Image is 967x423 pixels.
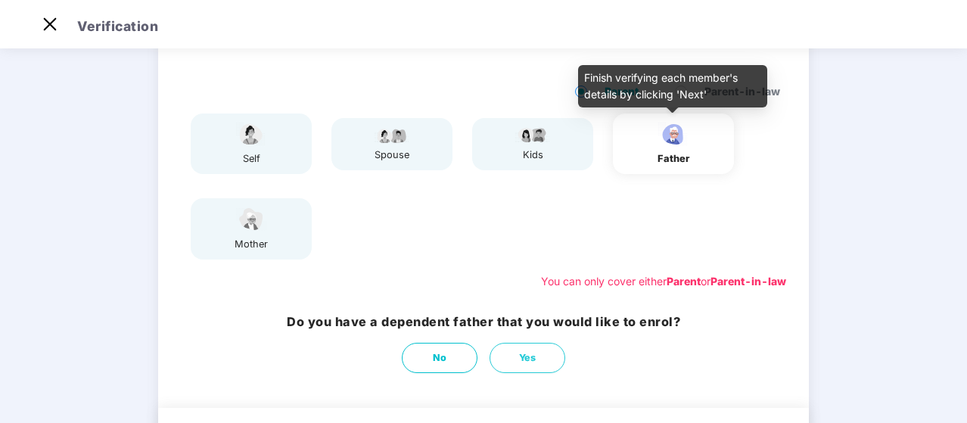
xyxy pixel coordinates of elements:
img: svg+xml;base64,PHN2ZyBpZD0iU3BvdXNlX2ljb24iIHhtbG5zPSJodHRwOi8vd3d3LnczLm9yZy8yMDAwL3N2ZyIgd2lkdG... [232,121,270,148]
img: svg+xml;base64,PHN2ZyB4bWxucz0iaHR0cDovL3d3dy53My5vcmcvMjAwMC9zdmciIHdpZHRoPSI3OS4wMzciIGhlaWdodD... [514,126,552,144]
div: self [232,151,270,166]
div: father [655,151,692,166]
span: Yes [519,350,536,365]
div: You can only cover either or [541,273,786,290]
div: spouse [373,148,411,163]
div: mother [232,237,270,252]
button: Yes [490,343,565,373]
img: svg+xml;base64,PHN2ZyB4bWxucz0iaHR0cDovL3d3dy53My5vcmcvMjAwMC9zdmciIHdpZHRoPSI1NCIgaGVpZ2h0PSIzOC... [232,206,270,232]
h3: Do you have a dependent father that you would like to enrol? [287,313,680,331]
div: kids [514,148,552,163]
span: No [433,350,447,365]
div: Finish verifying each member's details by clicking 'Next' [578,65,767,107]
button: No [402,343,477,373]
img: svg+xml;base64,PHN2ZyB4bWxucz0iaHR0cDovL3d3dy53My5vcmcvMjAwMC9zdmciIHdpZHRoPSI5Ny44OTciIGhlaWdodD... [373,126,411,144]
img: svg+xml;base64,PHN2ZyBpZD0iRmF0aGVyX2ljb24iIHhtbG5zPSJodHRwOi8vd3d3LnczLm9yZy8yMDAwL3N2ZyIgeG1sbn... [655,121,692,148]
b: Parent-in-law [710,275,786,288]
b: Parent [667,275,701,288]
